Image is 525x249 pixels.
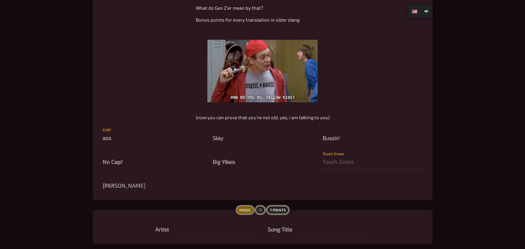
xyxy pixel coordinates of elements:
[210,132,315,145] input: Slay
[320,156,425,169] input: Touch Grass
[265,224,372,236] input: Song Title
[196,5,263,11] span: What do Gen Z'er mean by that?
[235,205,255,215] div: Music
[196,17,300,23] span: Bonus points for every translation in older slang
[266,205,290,215] div: 7 points
[100,156,205,169] input: No Cap!
[210,156,315,169] input: Big Yikes
[153,224,260,236] input: Artist
[320,132,425,145] input: Bussin'
[409,6,420,16] li: 🇺🇸
[196,114,329,120] span: (now you can prove that you're not old, yes, i am talking to you)
[100,180,205,192] input: Stan
[100,132,205,145] input: GYAT
[207,40,318,102] img: image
